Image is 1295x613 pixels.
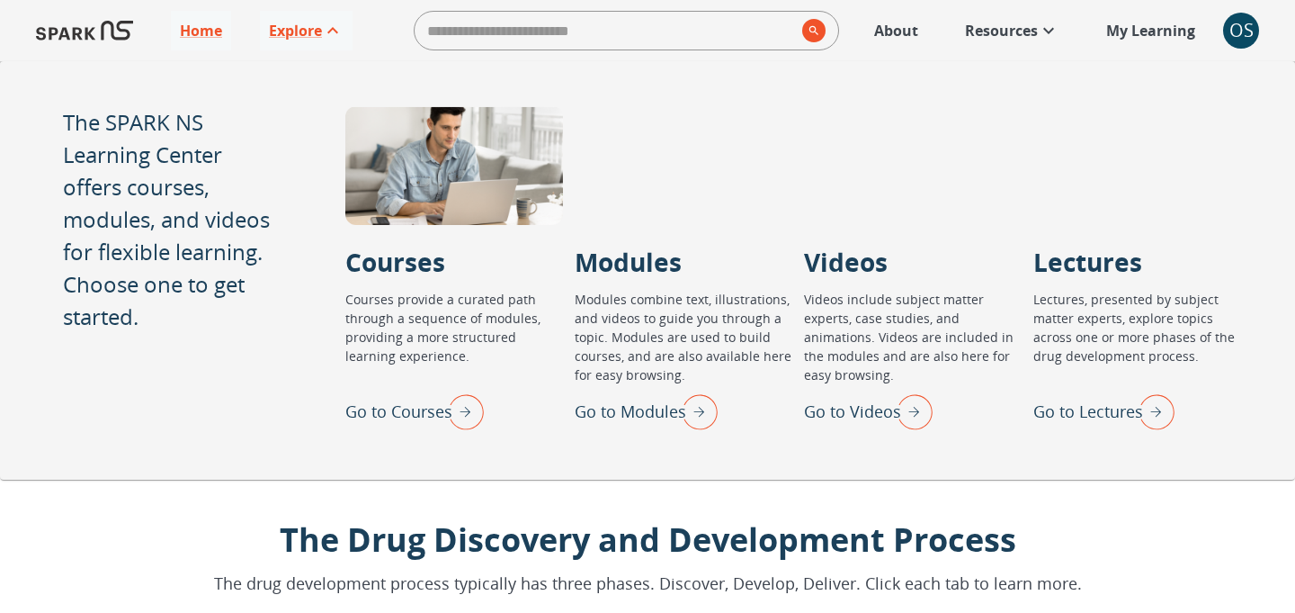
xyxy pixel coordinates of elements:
[804,243,888,281] p: Videos
[956,11,1068,50] a: Resources
[804,400,901,424] p: Go to Videos
[439,388,484,435] img: right arrow
[1033,400,1143,424] p: Go to Lectures
[1033,243,1142,281] p: Lectures
[36,9,133,52] img: Logo of SPARK at Stanford
[874,20,918,41] p: About
[1033,106,1250,225] div: Lectures
[260,11,353,50] a: Explore
[214,572,1082,596] p: The drug development process typically has three phases. Discover, Develop, Deliver. Click each t...
[1033,388,1174,435] div: Go to Lectures
[1106,20,1195,41] p: My Learning
[171,11,231,50] a: Home
[345,400,452,424] p: Go to Courses
[345,243,445,281] p: Courses
[575,400,686,424] p: Go to Modules
[575,388,718,435] div: Go to Modules
[575,243,682,281] p: Modules
[804,290,1021,388] p: Videos include subject matter experts, case studies, and animations. Videos are included in the m...
[180,20,222,41] p: Home
[1223,13,1259,49] button: account of current user
[345,106,562,225] div: Courses
[63,106,282,333] p: The SPARK NS Learning Center offers courses, modules, and videos for flexible learning. Choose on...
[804,388,933,435] div: Go to Videos
[214,516,1082,564] p: The Drug Discovery and Development Process
[1130,388,1174,435] img: right arrow
[865,11,927,50] a: About
[673,388,718,435] img: right arrow
[345,388,484,435] div: Go to Courses
[965,20,1038,41] p: Resources
[575,106,791,225] div: Modules
[1033,290,1250,388] p: Lectures, presented by subject matter experts, explore topics across one or more phases of the dr...
[795,12,826,50] button: search
[1223,13,1259,49] div: OS
[269,20,322,41] p: Explore
[888,388,933,435] img: right arrow
[804,106,1021,225] div: Videos
[345,290,562,388] p: Courses provide a curated path through a sequence of modules, providing a more structured learnin...
[1097,11,1205,50] a: My Learning
[575,290,791,388] p: Modules combine text, illustrations, and videos to guide you through a topic. Modules are used to...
